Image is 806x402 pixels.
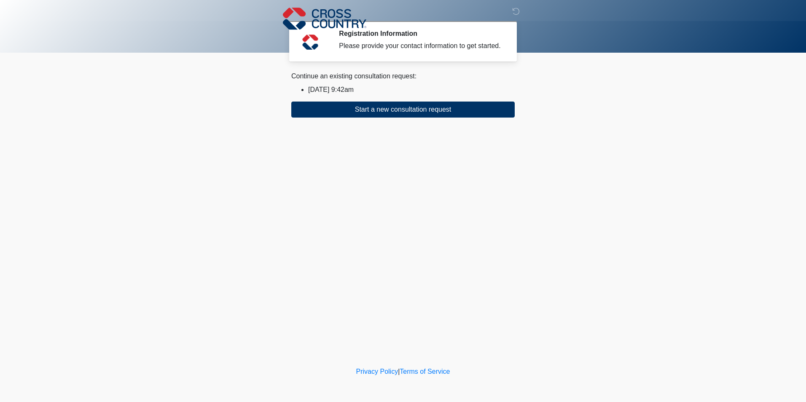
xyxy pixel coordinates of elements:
[308,85,515,95] li: [DATE] 9:42am
[398,368,400,375] a: |
[291,71,515,81] div: Continue an existing consultation request:
[400,368,450,375] a: Terms of Service
[283,6,366,31] img: Cross Country Logo
[291,102,515,118] button: Start a new consultation request
[356,368,398,375] a: Privacy Policy
[339,41,502,51] div: Please provide your contact information to get started.
[298,29,323,55] img: Agent Avatar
